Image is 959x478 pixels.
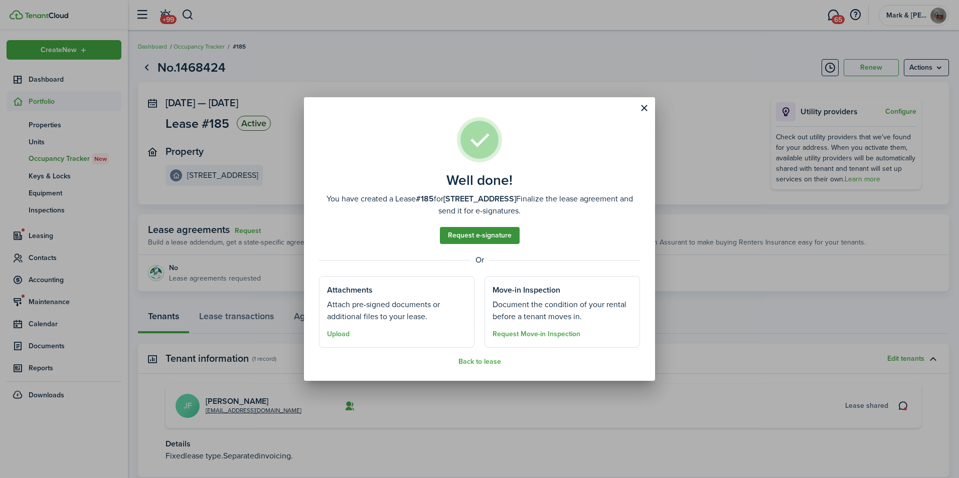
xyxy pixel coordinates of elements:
button: Back to lease [458,358,501,366]
well-done-section-description: Document the condition of your rental before a tenant moves in. [493,299,632,323]
button: Request Move-in Inspection [493,330,580,338]
well-done-description: You have created a Lease for Finalize the lease agreement and send it for e-signatures. [319,193,640,217]
b: [STREET_ADDRESS] [443,193,516,204]
well-done-section-description: Attach pre-signed documents or additional files to your lease. [327,299,466,323]
well-done-separator: Or [319,254,640,266]
button: Upload [327,330,350,338]
well-done-title: Well done! [446,172,513,188]
a: Request e-signature [440,227,520,244]
b: #185 [416,193,434,204]
well-done-section-title: Move-in Inspection [493,284,560,296]
button: Close modal [635,100,653,117]
well-done-section-title: Attachments [327,284,373,296]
